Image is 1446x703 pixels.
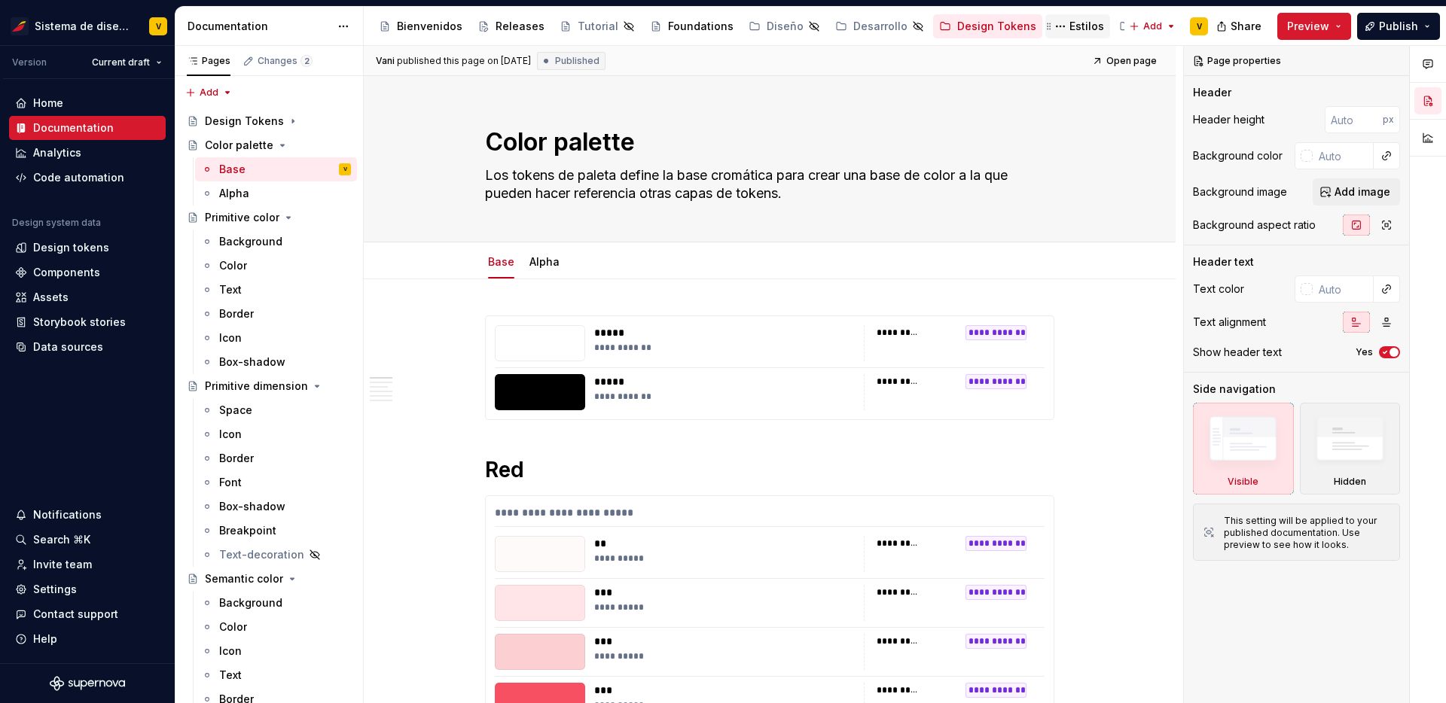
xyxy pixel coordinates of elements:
[195,639,357,663] a: Icon
[9,602,166,626] button: Contact support
[85,52,169,73] button: Current draft
[1224,515,1390,551] div: This setting will be applied to your published documentation. Use preview to see how it looks.
[181,205,357,230] a: Primitive color
[482,163,1051,205] textarea: Los tokens de paleta define la base cromática para crear una base de color a la que pueden hacer ...
[1357,13,1440,40] button: Publish
[300,55,313,67] span: 2
[1325,106,1383,133] input: Auto
[195,422,357,446] a: Icon
[219,282,242,297] div: Text
[195,591,357,615] a: Background
[205,379,308,394] div: Primitive dimension
[488,255,514,268] a: Base
[376,55,395,67] span: Vani
[181,374,357,398] a: Primitive dimension
[1106,55,1157,67] span: Open page
[1300,403,1401,495] div: Hidden
[219,475,242,490] div: Font
[9,116,166,140] a: Documentation
[529,255,560,268] a: Alpha
[195,470,357,495] a: Font
[205,138,273,153] div: Color palette
[767,19,804,34] div: Diseño
[156,20,161,32] div: V
[33,315,126,330] div: Storybook stories
[1113,14,1234,38] a: Componentes
[1193,345,1282,360] div: Show header text
[33,507,102,522] div: Notifications
[35,19,131,34] div: Sistema de diseño Iberia
[219,403,252,418] div: Space
[12,217,101,229] div: Design system data
[33,170,124,185] div: Code automation
[9,552,166,577] a: Invite team
[205,571,283,586] div: Semantic color
[482,245,520,277] div: Base
[554,14,641,38] a: Tutorial
[9,528,166,552] button: Search ⌘K
[181,133,357,157] a: Color palette
[1069,19,1104,34] div: Estilos
[219,619,247,635] div: Color
[1313,275,1374,303] input: Auto
[743,14,826,38] a: Diseño
[195,663,357,687] a: Text
[9,260,166,285] a: Components
[578,19,618,34] div: Tutorial
[9,503,166,527] button: Notifications
[195,230,357,254] a: Background
[1197,20,1202,32] div: V
[219,355,285,370] div: Box-shadow
[195,350,357,374] a: Box-shadow
[219,258,247,273] div: Color
[205,114,284,129] div: Design Tokens
[1045,14,1110,38] a: Estilos
[496,19,545,34] div: Releases
[829,14,930,38] a: Desarrollo
[1193,148,1283,163] div: Background color
[482,124,1051,160] textarea: Color palette
[853,19,908,34] div: Desarrollo
[9,166,166,190] a: Code automation
[195,543,357,567] a: Text-decoration
[1277,13,1351,40] button: Preview
[397,19,462,34] div: Bienvenidos
[33,96,63,111] div: Home
[181,567,357,591] a: Semantic color
[1193,315,1266,330] div: Text alignment
[195,254,357,278] a: Color
[1379,19,1418,34] span: Publish
[33,339,103,355] div: Data sources
[1334,476,1366,488] div: Hidden
[1193,85,1231,100] div: Header
[195,302,357,326] a: Border
[219,668,242,683] div: Text
[181,82,237,103] button: Add
[219,427,242,442] div: Icon
[12,56,47,68] div: Version
[1193,254,1254,269] div: Header text
[1193,218,1316,233] div: Background aspect ratio
[1124,16,1181,37] button: Add
[219,234,282,249] div: Background
[258,55,313,67] div: Changes
[219,451,254,466] div: Border
[181,109,357,133] a: Design Tokens
[50,676,125,691] svg: Supernova Logo
[397,55,531,67] div: published this page on [DATE]
[33,120,114,135] div: Documentation
[33,532,90,547] div: Search ⌘K
[195,157,357,181] a: BaseV
[195,615,357,639] a: Color
[219,595,282,610] div: Background
[9,627,166,651] button: Help
[1313,142,1374,169] input: Auto
[485,456,1054,483] h1: Red
[195,398,357,422] a: Space
[195,519,357,543] a: Breakpoint
[644,14,740,38] a: Foundations
[1287,19,1329,34] span: Preview
[373,14,468,38] a: Bienvenidos
[9,577,166,601] a: Settings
